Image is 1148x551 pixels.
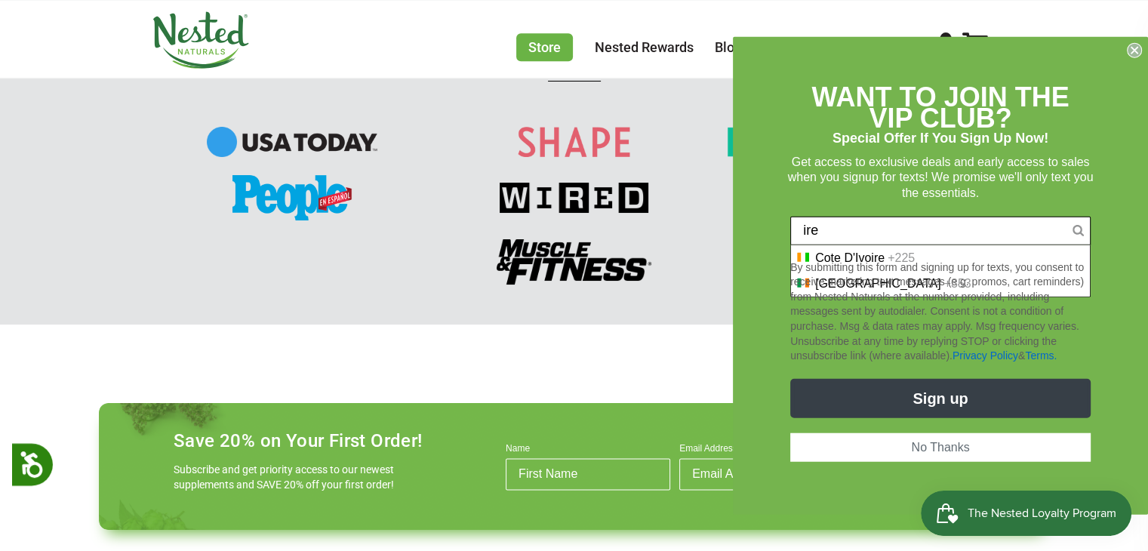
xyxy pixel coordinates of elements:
span: Cote D'Ivoire [815,251,885,264]
span: WANT TO JOIN THE VIP CLUB? [811,82,1069,134]
p: By submitting this form and signing up for texts, you consent to receive marketing text messages ... [790,260,1091,363]
a: Terms. [1025,349,1057,362]
a: Privacy Policy [953,349,1018,362]
img: Huffington Post [727,127,985,157]
img: People-En-Espanol.png [232,175,352,220]
a: Nested Rewards [595,39,694,55]
div: FLYOUT Form [733,37,1148,515]
p: Subscribe and get priority access to our newest supplements and SAVE 20% off your first order! [174,462,400,492]
button: No Thanks [790,432,1091,461]
label: Name [506,443,670,458]
span: Special Offer If You Sign Up Now! [833,131,1048,146]
a: Blog [715,39,742,55]
button: Sign up [790,378,1091,417]
input: Email Address [679,458,844,490]
img: USA Today [207,127,377,157]
label: Email Address [679,443,844,458]
img: MF.png [497,239,651,285]
img: Côte d’Ivoire [797,251,809,263]
img: press-full-wired.png [500,183,648,213]
span: Get access to exclusive deals and early access to sales when you signup for texts! We promise we'... [788,155,1094,199]
iframe: Button to open loyalty program pop-up [921,491,1133,536]
input: First Name [506,458,670,490]
button: Close dialog [1127,43,1142,58]
input: Search countries [803,217,1073,244]
h4: Save 20% on Your First Order! [174,430,423,451]
div: +225 [888,251,915,264]
a: Store [516,33,573,61]
img: Shape [518,127,630,157]
img: Nested Naturals [152,11,250,69]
